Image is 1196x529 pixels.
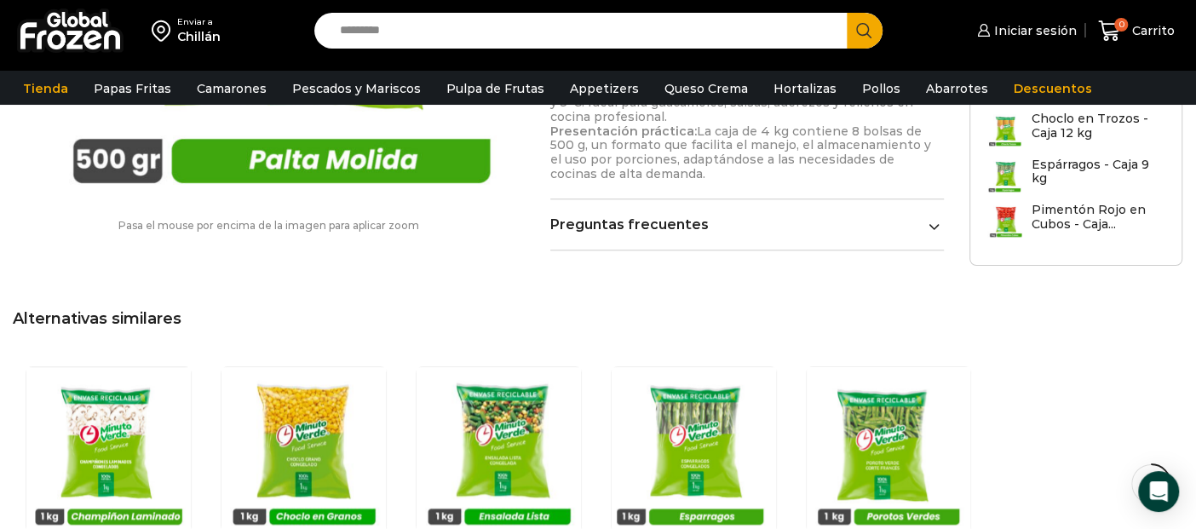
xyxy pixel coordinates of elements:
[177,16,221,28] div: Enviar a
[1032,112,1164,141] h3: Choclo en Trozos - Caja 12 kg
[987,158,1164,194] a: Espárragos - Caja 9 kg
[550,124,697,139] strong: Presentación práctica:
[847,13,883,49] button: Search button
[177,28,221,45] div: Chillán
[765,72,845,105] a: Hortalizas
[550,216,943,233] a: Preguntas frecuentes
[917,72,997,105] a: Abarrotes
[854,72,909,105] a: Pollos
[152,16,177,45] img: address-field-icon.svg
[1094,11,1179,51] a: 0 Carrito
[990,22,1077,39] span: Iniciar sesión
[13,220,525,232] p: Pasa el mouse por encima de la imagen para aplicar zoom
[1114,18,1128,32] span: 0
[550,53,943,181] p: Mantener congelado a -18°C o menos hasta su uso. Descongelar en refrigeración entre 0°C y 5°C. Id...
[1138,471,1179,512] div: Open Intercom Messenger
[561,72,647,105] a: Appetizers
[284,72,429,105] a: Pescados y Mariscos
[1032,158,1164,187] h3: Espárragos - Caja 9 kg
[14,72,77,105] a: Tienda
[973,14,1077,48] a: Iniciar sesión
[1128,22,1175,39] span: Carrito
[188,72,275,105] a: Camarones
[438,72,553,105] a: Pulpa de Frutas
[1032,203,1164,232] h3: Pimentón Rojo en Cubos - Caja...
[987,112,1164,148] a: Choclo en Trozos - Caja 12 kg
[1005,72,1101,105] a: Descuentos
[13,309,181,328] span: Alternativas similares
[85,72,180,105] a: Papas Fritas
[656,72,756,105] a: Queso Crema
[987,203,1164,239] a: Pimentón Rojo en Cubos - Caja...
